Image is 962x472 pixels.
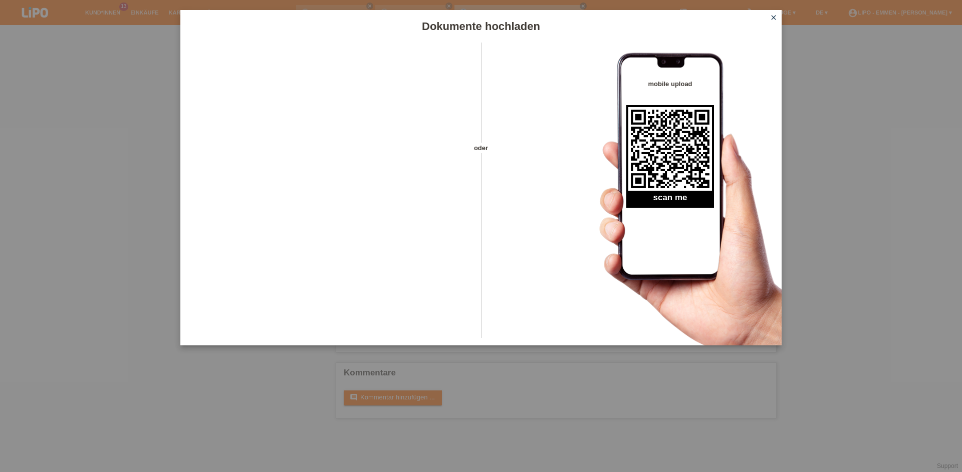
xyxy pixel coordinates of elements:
h1: Dokumente hochladen [180,20,782,33]
iframe: Upload [195,68,463,318]
h2: scan me [626,193,714,208]
i: close [770,14,778,22]
h4: mobile upload [626,80,714,88]
a: close [767,13,780,24]
span: oder [463,143,499,153]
